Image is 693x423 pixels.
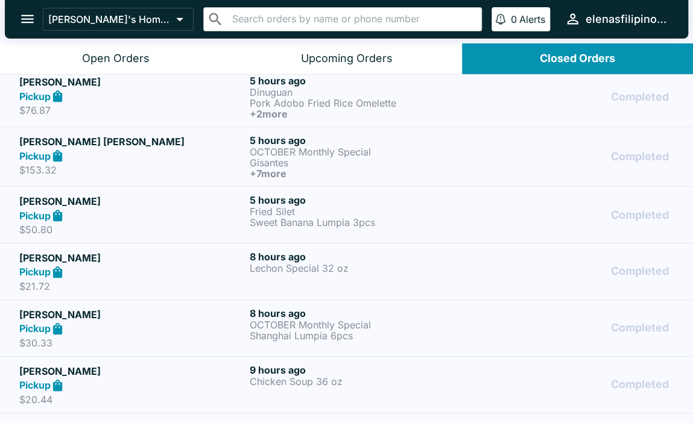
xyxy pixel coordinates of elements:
p: Gisantes [250,157,475,168]
p: Shanghai Lumpia 6pcs [250,330,475,341]
p: [PERSON_NAME]'s Home of the Finest Filipino Foods [48,13,171,25]
p: $76.87 [19,104,245,116]
p: $20.44 [19,393,245,406]
h6: 9 hours ago [250,364,475,376]
h6: + 2 more [250,108,475,119]
strong: Pickup [19,322,51,334]
strong: Pickup [19,379,51,391]
h5: [PERSON_NAME] [19,75,245,89]
strong: Pickup [19,90,51,102]
button: elenasfilipinofoods [560,6,674,32]
p: Pork Adobo Fried Rice Omelette [250,98,475,108]
strong: Pickup [19,266,51,278]
h6: 8 hours ago [250,251,475,263]
p: OCTOBER Monthly Special [250,146,475,157]
h5: [PERSON_NAME] [19,307,245,322]
h5: [PERSON_NAME] [PERSON_NAME] [19,134,245,149]
p: $30.33 [19,337,245,349]
h6: + 7 more [250,168,475,179]
strong: Pickup [19,150,51,162]
p: Chicken Soup 36 oz [250,376,475,387]
p: Alerts [519,13,545,25]
h5: [PERSON_NAME] [19,251,245,265]
p: Lechon Special 32 oz [250,263,475,274]
p: $50.80 [19,224,245,236]
div: elenasfilipinofoods [586,12,669,27]
h5: [PERSON_NAME] [19,364,245,378]
div: Open Orders [82,52,150,66]
p: Sweet Banana Lumpia 3pcs [250,217,475,228]
button: open drawer [12,4,43,34]
h6: 5 hours ago [250,75,475,87]
div: Upcoming Orders [301,52,393,66]
p: OCTOBER Monthly Special [250,319,475,330]
h6: 8 hours ago [250,307,475,319]
p: $21.72 [19,280,245,292]
p: Dinuguan [250,87,475,98]
h6: 5 hours ago [250,134,475,146]
div: Closed Orders [540,52,615,66]
p: 0 [511,13,517,25]
h5: [PERSON_NAME] [19,194,245,208]
p: $153.32 [19,164,245,176]
h6: 5 hours ago [250,194,475,206]
p: Fried Silet [250,206,475,217]
strong: Pickup [19,210,51,222]
input: Search orders by name or phone number [229,11,476,28]
button: [PERSON_NAME]'s Home of the Finest Filipino Foods [43,8,194,31]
